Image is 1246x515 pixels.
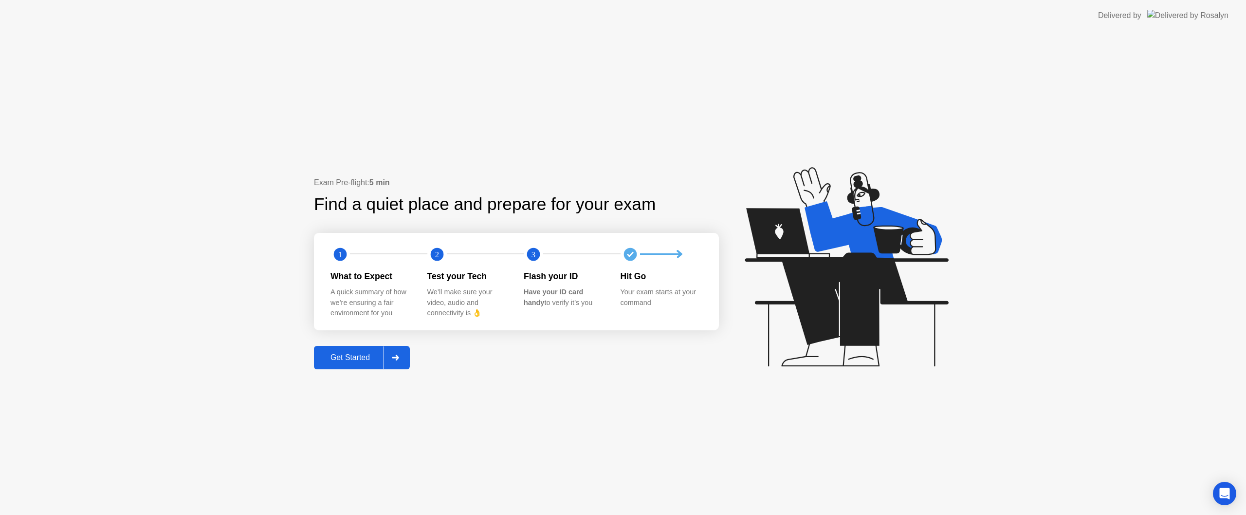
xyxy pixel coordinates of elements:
text: 2 [435,249,439,259]
div: Delivered by [1098,10,1141,21]
div: Hit Go [621,270,702,283]
b: 5 min [369,178,390,187]
div: Open Intercom Messenger [1213,482,1236,505]
div: Flash your ID [524,270,605,283]
div: What to Expect [330,270,412,283]
text: 1 [338,249,342,259]
div: We’ll make sure your video, audio and connectivity is 👌 [427,287,509,319]
img: Delivered by Rosalyn [1147,10,1228,21]
text: 3 [531,249,535,259]
div: A quick summary of how we’re ensuring a fair environment for you [330,287,412,319]
button: Get Started [314,346,410,369]
div: Test your Tech [427,270,509,283]
div: Find a quiet place and prepare for your exam [314,191,657,217]
div: Your exam starts at your command [621,287,702,308]
b: Have your ID card handy [524,288,583,306]
div: Exam Pre-flight: [314,177,719,189]
div: Get Started [317,353,384,362]
div: to verify it’s you [524,287,605,308]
